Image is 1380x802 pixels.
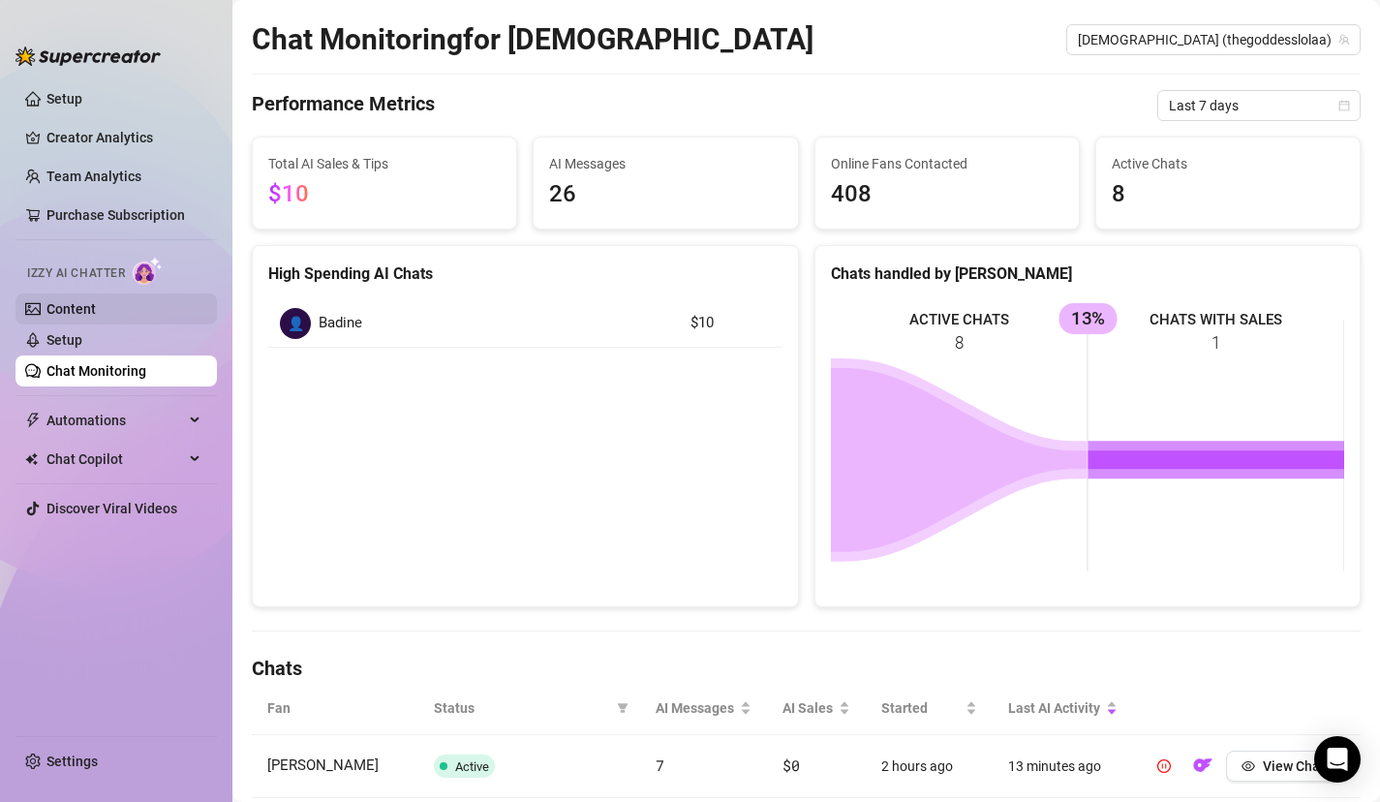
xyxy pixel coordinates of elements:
[252,21,813,58] h2: Chat Monitoring for [DEMOGRAPHIC_DATA]
[46,754,98,769] a: Settings
[1078,25,1349,54] span: Goddess (thegoddesslolaa)
[1187,762,1218,778] a: OF
[1008,697,1103,719] span: Last AI Activity
[1263,758,1325,774] span: View Chat
[866,682,992,735] th: Started
[866,735,992,798] td: 2 hours ago
[46,405,184,436] span: Automations
[1193,756,1212,775] img: OF
[267,756,379,774] span: [PERSON_NAME]
[133,257,163,285] img: AI Chatter
[252,682,418,735] th: Fan
[25,452,38,466] img: Chat Copilot
[690,312,770,335] article: $10
[549,153,782,174] span: AI Messages
[46,91,82,107] a: Setup
[25,413,41,428] span: thunderbolt
[46,501,177,516] a: Discover Viral Videos
[782,697,835,719] span: AI Sales
[46,122,201,153] a: Creator Analytics
[1338,100,1350,111] span: calendar
[993,735,1134,798] td: 13 minutes ago
[46,169,141,184] a: Team Analytics
[46,207,185,223] a: Purchase Subscription
[434,697,609,719] span: Status
[993,682,1134,735] th: Last AI Activity
[280,308,311,339] div: 👤
[617,702,629,714] span: filter
[831,262,1345,286] div: Chats handled by [PERSON_NAME]
[268,153,501,174] span: Total AI Sales & Tips
[767,682,866,735] th: AI Sales
[268,262,782,286] div: High Spending AI Chats
[831,176,1063,213] span: 408
[15,46,161,66] img: logo-BBDzfeDw.svg
[1112,153,1344,174] span: Active Chats
[656,697,737,719] span: AI Messages
[640,682,768,735] th: AI Messages
[455,759,489,774] span: Active
[46,301,96,317] a: Content
[252,90,435,121] h4: Performance Metrics
[782,756,799,775] span: $0
[613,694,632,723] span: filter
[46,363,146,379] a: Chat Monitoring
[881,697,961,719] span: Started
[831,153,1063,174] span: Online Fans Contacted
[46,444,184,475] span: Chat Copilot
[549,176,782,213] span: 26
[1242,759,1255,773] span: eye
[27,264,125,283] span: Izzy AI Chatter
[1169,91,1349,120] span: Last 7 days
[1338,34,1350,46] span: team
[1112,176,1344,213] span: 8
[1314,736,1361,783] div: Open Intercom Messenger
[656,756,664,775] span: 7
[1226,751,1340,782] button: View Chat
[268,180,309,207] span: $10
[46,332,82,348] a: Setup
[252,655,1361,682] h4: Chats
[319,312,362,335] span: Badine
[1187,751,1218,782] button: OF
[1157,759,1171,773] span: pause-circle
